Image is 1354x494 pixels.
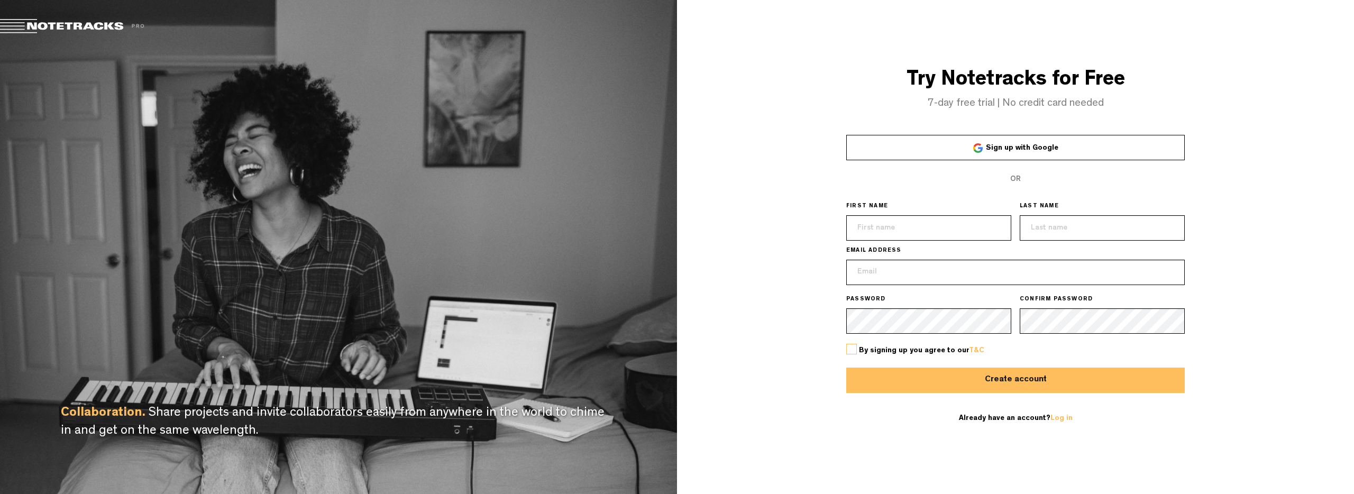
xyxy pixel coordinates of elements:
[846,260,1185,285] input: Email
[61,407,605,438] span: Share projects and invite collaborators easily from anywhere in the world to chime in and get on ...
[677,69,1354,93] h3: Try Notetracks for Free
[1020,215,1185,241] input: Last name
[846,203,888,211] span: FIRST NAME
[1020,203,1059,211] span: LAST NAME
[969,347,984,354] a: T&C
[1010,176,1021,183] span: OR
[846,215,1011,241] input: First name
[986,144,1058,152] span: Sign up with Google
[1020,296,1093,304] span: CONFIRM PASSWORD
[61,407,145,420] span: Collaboration.
[677,98,1354,109] h4: 7-day free trial | No credit card needed
[959,415,1073,422] span: Already have an account?
[846,296,886,304] span: PASSWORD
[846,247,902,255] span: EMAIL ADDRESS
[1050,415,1073,422] a: Log in
[846,368,1185,393] button: Create account
[859,347,984,354] span: By signing up you agree to our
